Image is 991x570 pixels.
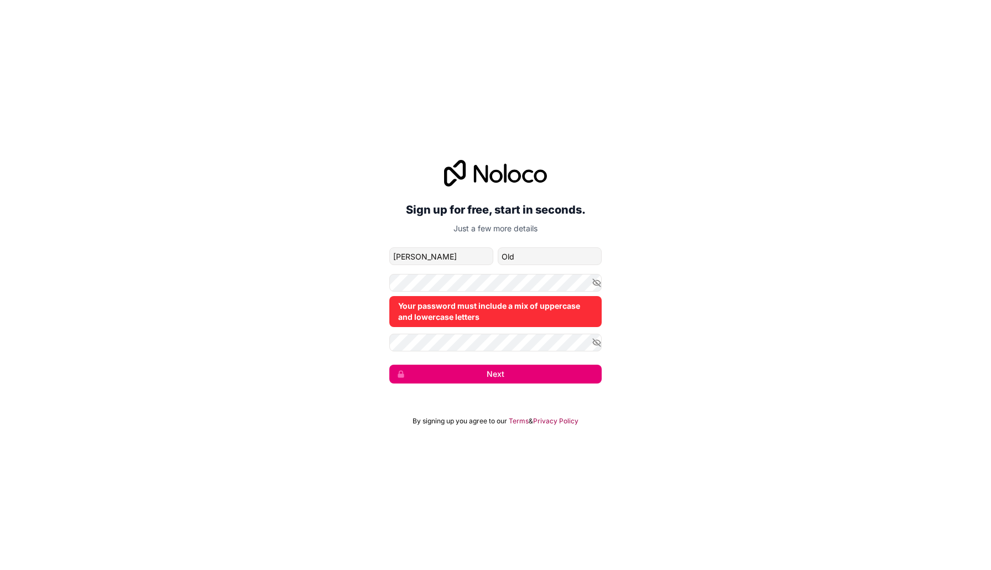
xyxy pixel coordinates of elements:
[389,223,602,234] p: Just a few more details
[533,417,578,426] a: Privacy Policy
[389,247,493,265] input: given-name
[413,417,507,426] span: By signing up you agree to our
[509,417,529,426] a: Terms
[498,247,602,265] input: family-name
[389,274,602,292] input: Password
[389,365,602,384] button: Next
[389,296,602,327] div: Your password must include a mix of uppercase and lowercase letters
[389,334,602,351] input: Confirm password
[389,200,602,220] h2: Sign up for free, start in seconds.
[529,417,533,426] span: &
